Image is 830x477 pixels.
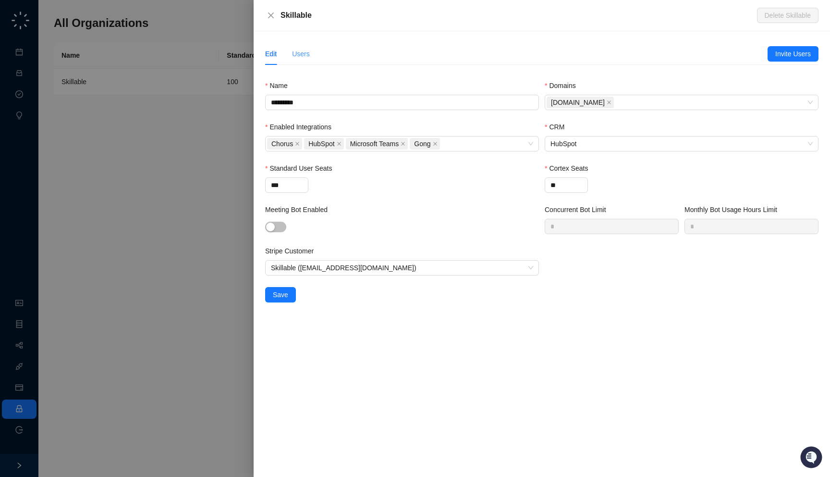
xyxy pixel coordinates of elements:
[267,138,302,150] span: Chorus
[53,135,74,144] span: Status
[43,136,51,143] div: 📶
[265,122,338,132] label: Enabled Integrations
[10,87,27,104] img: 5124521997842_fc6d7dfcefe973c2e489_88.png
[10,54,175,69] h2: How can we help?
[265,80,294,91] label: Name
[684,204,784,215] label: Monthly Bot Usage Hours Limit
[163,90,175,101] button: Start new chat
[39,131,78,148] a: 📶Status
[550,137,813,151] span: HubSpot
[799,445,825,471] iframe: Open customer support
[33,97,125,104] div: We're offline, we'll be back soon
[265,49,277,59] div: Edit
[265,95,539,110] input: Name
[265,246,320,256] label: Stripe Customer
[265,222,286,232] button: Meeting Bot Enabled
[295,141,300,146] span: close
[308,138,334,149] span: HubSpot
[768,46,818,62] button: Invite Users
[545,204,613,215] label: Concurrent Bot Limit
[68,158,116,165] a: Powered byPylon
[292,49,310,59] div: Users
[304,138,343,150] span: HubSpot
[350,138,399,149] span: Microsoft Teams
[265,204,334,215] label: Meeting Bot Enabled
[33,87,158,97] div: Start new chat
[337,141,342,146] span: close
[10,10,29,29] img: Swyft AI
[545,163,595,174] label: Cortex Seats
[265,287,296,302] button: Save
[545,122,571,132] label: CRM
[775,49,811,59] span: Invite Users
[265,10,277,21] button: Close
[410,138,439,150] span: Gong
[267,12,275,19] span: close
[545,219,678,234] input: Concurrent Bot Limit
[607,100,611,105] span: close
[10,136,17,143] div: 📚
[265,163,339,174] label: Standard User Seats
[551,97,605,108] span: [DOMAIN_NAME]
[19,135,36,144] span: Docs
[271,261,533,275] span: Skillable (accountspayable@skillable.com)
[547,97,614,108] span: skillable.com
[6,131,39,148] a: 📚Docs
[273,289,288,300] span: Save
[685,219,818,234] input: Monthly Bot Usage Hours Limit
[266,178,308,192] input: Standard User Seats
[271,138,293,149] span: Chorus
[10,38,175,54] p: Welcome 👋
[281,10,757,21] div: Skillable
[545,80,583,91] label: Domains
[545,178,587,192] input: Cortex Seats
[414,138,430,149] span: Gong
[346,138,408,150] span: Microsoft Teams
[442,140,444,148] input: Enabled Integrations
[757,8,819,23] button: Delete Skillable
[433,141,438,146] span: close
[401,141,405,146] span: close
[96,158,116,165] span: Pylon
[616,99,618,106] input: Domains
